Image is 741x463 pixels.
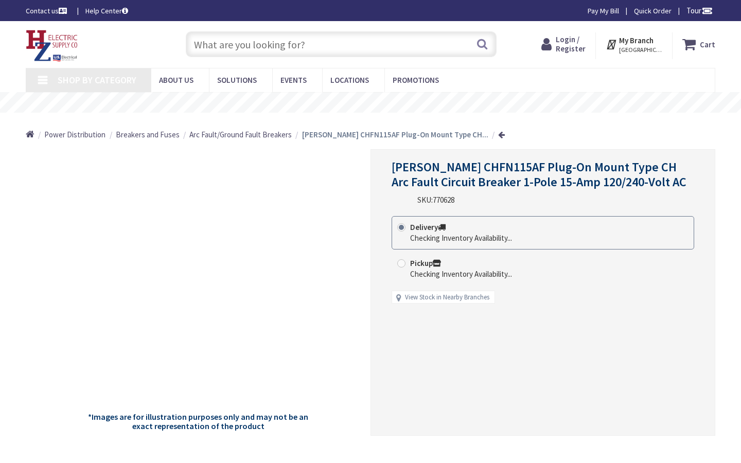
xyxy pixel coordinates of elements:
a: Cart [682,35,715,54]
div: SKU: [417,194,454,205]
strong: My Branch [619,35,654,45]
div: Checking Inventory Availability... [410,233,512,243]
a: Breakers and Fuses [116,129,180,140]
a: Login / Register [541,35,586,54]
span: Shop By Category [58,74,136,86]
span: Events [280,75,307,85]
a: Power Distribution [44,129,105,140]
span: Locations [330,75,369,85]
span: Promotions [393,75,439,85]
a: Contact us [26,6,69,16]
a: Quick Order [634,6,672,16]
a: Help Center [85,6,128,16]
span: Power Distribution [44,130,105,139]
img: HZ Electric Supply [26,30,78,62]
a: Pay My Bill [588,6,619,16]
input: What are you looking for? [186,31,497,57]
a: Arc Fault/Ground Fault Breakers [189,129,292,140]
rs-layer: Free Same Day Pickup at 8 Locations [288,97,471,109]
div: My Branch [GEOGRAPHIC_DATA], [GEOGRAPHIC_DATA] [606,35,663,54]
strong: [PERSON_NAME] CHFN115AF Plug-On Mount Type CH... [302,130,488,139]
span: [PERSON_NAME] CHFN115AF Plug-On Mount Type CH Arc Fault Circuit Breaker 1-Pole 15-Amp 120/240-Vol... [392,159,686,190]
strong: Pickup [410,258,441,268]
span: [GEOGRAPHIC_DATA], [GEOGRAPHIC_DATA] [619,46,663,54]
strong: Cart [700,35,715,54]
a: View Stock in Nearby Branches [405,293,489,302]
div: Checking Inventory Availability... [410,269,512,279]
span: 770628 [433,195,454,205]
span: Login / Register [556,34,586,54]
span: About Us [159,75,193,85]
span: Arc Fault/Ground Fault Breakers [189,130,292,139]
span: Breakers and Fuses [116,130,180,139]
strong: Delivery [410,222,446,232]
h5: *Images are for illustration purposes only and may not be an exact representation of the product [81,413,315,431]
span: Solutions [217,75,257,85]
span: Tour [686,6,713,15]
